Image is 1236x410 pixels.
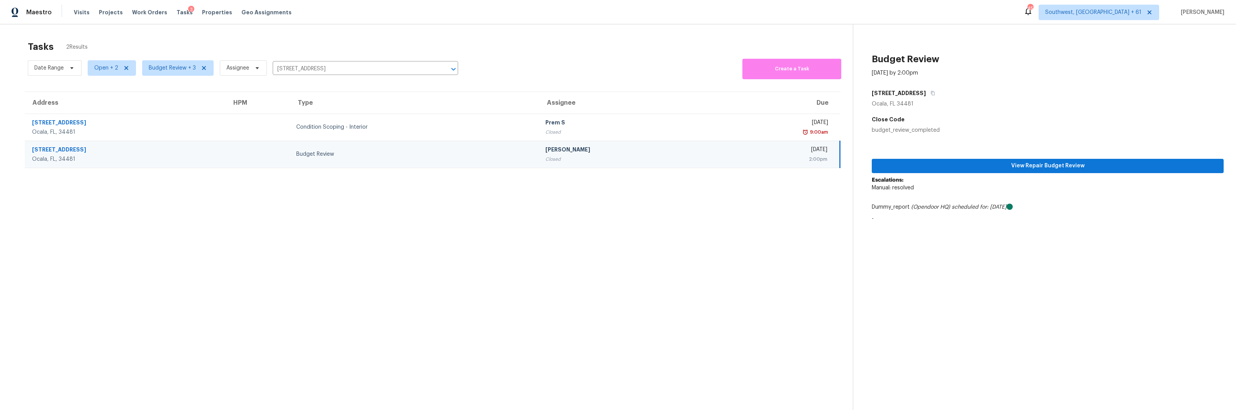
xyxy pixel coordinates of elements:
th: Assignee [539,92,709,114]
th: Type [290,92,539,114]
th: Due [709,92,840,114]
span: Budget Review + 3 [149,64,196,72]
div: [STREET_ADDRESS] [32,146,219,155]
div: Ocala, FL 34481 [872,100,1224,108]
span: Maestro [26,9,52,16]
div: 9:00am [808,128,828,136]
span: Manual: resolved [872,185,914,191]
span: Assignee [226,64,249,72]
span: Date Range [34,64,64,72]
span: 2 Results [66,43,88,51]
span: Visits [74,9,90,16]
p: - [872,215,1224,223]
span: Geo Assignments [241,9,292,16]
div: [DATE] by 2:00pm [872,69,918,77]
span: Open + 2 [94,64,118,72]
div: Prem S [545,119,703,128]
div: Ocala, FL, 34481 [32,155,219,163]
button: Create a Task [742,59,841,79]
span: Tasks [177,10,193,15]
h2: Tasks [28,43,54,51]
h2: Budget Review [872,55,939,63]
button: Open [448,64,459,75]
span: Southwest, [GEOGRAPHIC_DATA] + 61 [1045,9,1141,16]
h5: Close Code [872,116,1224,123]
span: Create a Task [746,65,837,73]
b: Escalations: [872,177,903,183]
div: Closed [545,155,703,163]
th: HPM [226,92,290,114]
div: Closed [545,128,703,136]
button: View Repair Budget Review [872,159,1224,173]
span: Projects [99,9,123,16]
input: Search by address [273,63,436,75]
i: (Opendoor HQ) [911,204,950,210]
h5: [STREET_ADDRESS] [872,89,926,97]
i: scheduled for: [DATE] [952,204,1007,210]
div: Condition Scoping - Interior [296,123,533,131]
div: Budget Review [296,150,533,158]
div: 2:00pm [715,155,827,163]
span: Properties [202,9,232,16]
span: [PERSON_NAME] [1178,9,1224,16]
div: Dummy_report [872,203,1224,211]
div: 456 [1027,5,1033,12]
span: View Repair Budget Review [878,161,1217,171]
div: [STREET_ADDRESS] [32,119,219,128]
button: Copy Address [926,86,936,100]
div: 3 [188,6,194,14]
div: budget_review_completed [872,126,1224,134]
div: [DATE] [715,146,827,155]
div: [PERSON_NAME] [545,146,703,155]
img: Overdue Alarm Icon [802,128,808,136]
div: Ocala, FL, 34481 [32,128,219,136]
th: Address [25,92,226,114]
span: Work Orders [132,9,167,16]
div: [DATE] [715,119,828,128]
